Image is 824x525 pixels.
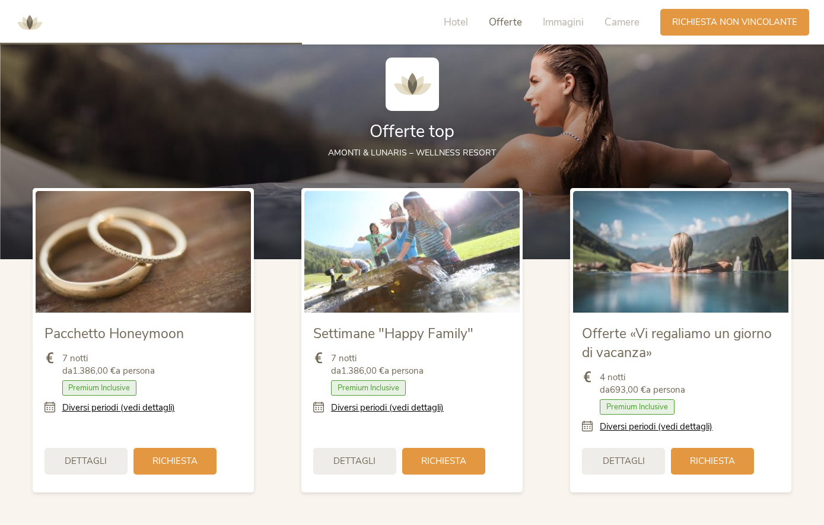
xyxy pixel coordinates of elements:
span: Offerte [489,15,522,29]
span: AMONTI & LUNARIS – wellness resort [328,147,496,158]
a: Diversi periodi (vedi dettagli) [600,421,712,433]
span: Dettagli [65,455,107,467]
span: 7 notti da a persona [331,352,424,377]
span: 7 notti da a persona [62,352,155,377]
span: Richiesta [152,455,198,467]
span: Premium Inclusive [600,399,675,415]
span: Settimane "Happy Family" [313,324,473,343]
span: Hotel [444,15,468,29]
a: Diversi periodi (vedi dettagli) [62,402,175,414]
span: Offerte top [370,120,454,143]
a: AMONTI & LUNARIS Wellnessresort [12,18,47,26]
span: Camere [605,15,640,29]
img: Offerte «Vi regaliamo un giorno di vacanza» [573,191,788,312]
img: AMONTI & LUNARIS Wellnessresort [12,5,47,40]
b: 693,00 € [610,384,646,396]
span: Dettagli [333,455,376,467]
span: Premium Inclusive [331,380,406,396]
img: Pacchetto Honeymoon [36,191,251,312]
img: Settimane "Happy Family" [304,191,520,312]
span: Richiesta non vincolante [672,16,797,28]
span: Richiesta [690,455,735,467]
span: Pacchetto Honeymoon [44,324,184,343]
span: Premium Inclusive [62,380,137,396]
img: AMONTI & LUNARIS Wellnessresort [386,58,439,111]
b: 1.386,00 € [72,365,116,377]
a: Diversi periodi (vedi dettagli) [331,402,444,414]
span: 4 notti da a persona [600,371,685,396]
span: Immagini [543,15,584,29]
b: 1.386,00 € [341,365,384,377]
span: Richiesta [421,455,466,467]
span: Dettagli [603,455,645,467]
span: Offerte «Vi regaliamo un giorno di vacanza» [582,324,772,362]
